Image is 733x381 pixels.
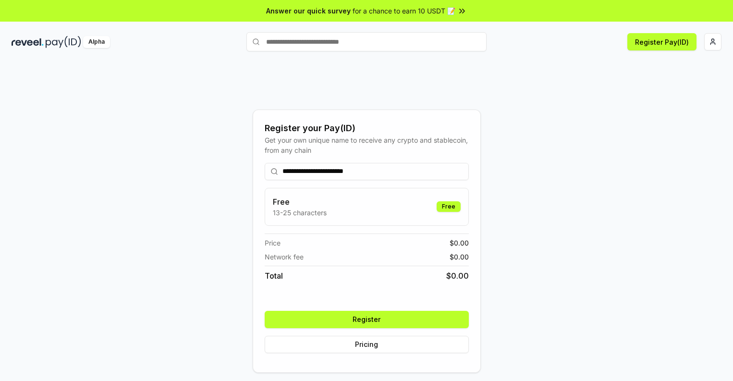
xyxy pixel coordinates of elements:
[265,311,469,328] button: Register
[450,252,469,262] span: $ 0.00
[273,196,327,208] h3: Free
[446,270,469,282] span: $ 0.00
[265,238,281,248] span: Price
[83,36,110,48] div: Alpha
[265,252,304,262] span: Network fee
[265,270,283,282] span: Total
[627,33,696,50] button: Register Pay(ID)
[12,36,44,48] img: reveel_dark
[437,201,461,212] div: Free
[265,122,469,135] div: Register your Pay(ID)
[265,135,469,155] div: Get your own unique name to receive any crypto and stablecoin, from any chain
[353,6,455,16] span: for a chance to earn 10 USDT 📝
[46,36,81,48] img: pay_id
[265,336,469,353] button: Pricing
[266,6,351,16] span: Answer our quick survey
[450,238,469,248] span: $ 0.00
[273,208,327,218] p: 13-25 characters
